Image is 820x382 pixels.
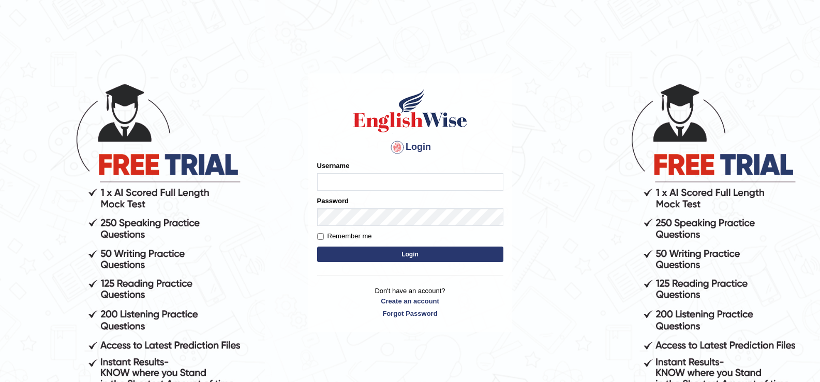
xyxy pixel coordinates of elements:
p: Don't have an account? [317,286,503,318]
button: Login [317,247,503,262]
label: Username [317,161,350,171]
label: Remember me [317,231,372,241]
label: Password [317,196,349,206]
h4: Login [317,139,503,156]
input: Remember me [317,233,324,240]
img: Logo of English Wise sign in for intelligent practice with AI [351,87,469,134]
a: Forgot Password [317,309,503,318]
a: Create an account [317,296,503,306]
